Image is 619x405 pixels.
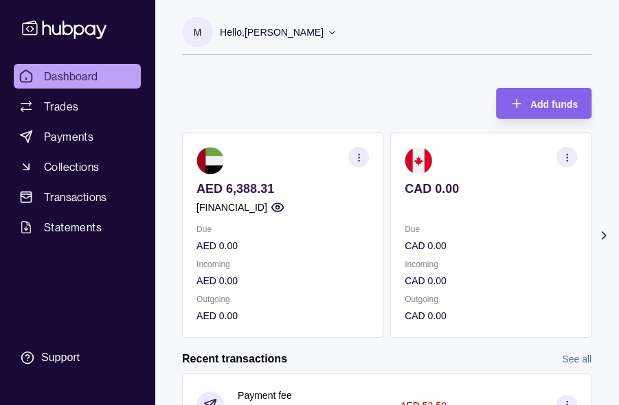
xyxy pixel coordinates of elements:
a: Dashboard [14,64,141,89]
p: M [194,25,202,40]
div: Support [41,350,80,365]
p: CAD 0.00 [405,238,577,253]
a: Payments [14,124,141,149]
p: Payment fee [238,388,292,403]
span: Statements [44,219,102,235]
span: Collections [44,159,99,175]
p: Incoming [196,257,369,272]
span: Payments [44,128,93,145]
span: Transactions [44,189,107,205]
span: Trades [44,98,78,115]
p: Due [405,222,577,237]
p: Incoming [405,257,577,272]
p: AED 6,388.31 [196,181,369,196]
a: See all [562,351,592,367]
a: Support [14,343,141,372]
img: ae [196,147,224,174]
p: AED 0.00 [196,273,369,288]
button: Add funds [496,88,592,119]
h2: Recent transactions [182,351,287,367]
span: Add funds [530,99,578,110]
a: Transactions [14,185,141,209]
a: Trades [14,94,141,119]
p: CAD 0.00 [405,308,577,323]
p: AED 0.00 [196,238,369,253]
span: Dashboard [44,68,98,84]
p: Hello, [PERSON_NAME] [220,25,324,40]
p: AED 0.00 [196,308,369,323]
img: ca [405,147,432,174]
p: [FINANCIAL_ID] [196,200,267,215]
p: CAD 0.00 [405,273,577,288]
p: Due [196,222,369,237]
p: Outgoing [405,292,577,307]
a: Statements [14,215,141,240]
a: Collections [14,154,141,179]
p: CAD 0.00 [405,181,577,196]
p: Outgoing [196,292,369,307]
